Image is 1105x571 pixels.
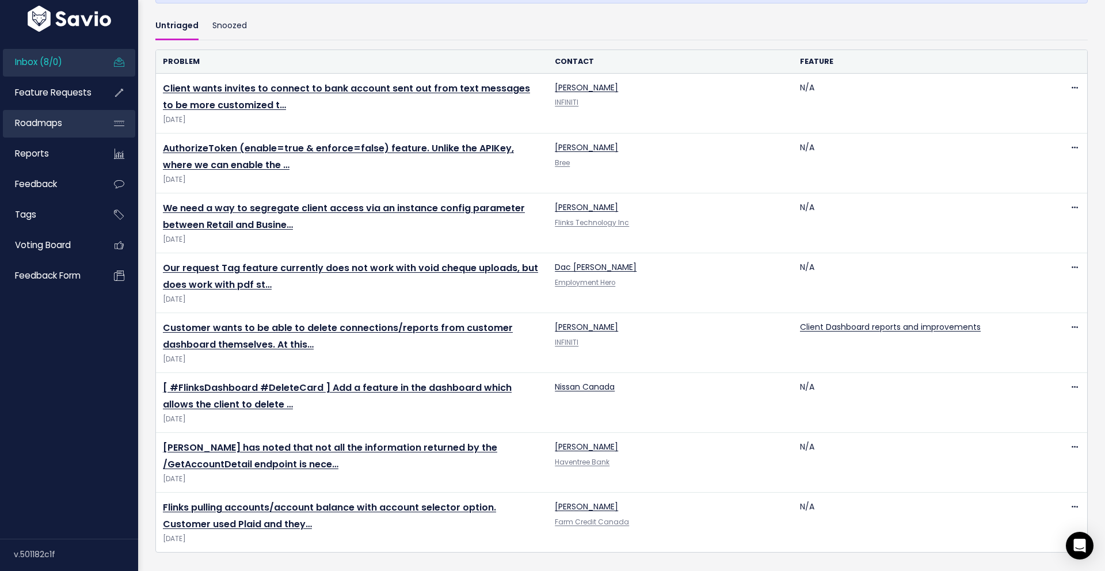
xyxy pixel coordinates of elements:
span: Voting Board [15,239,71,251]
a: Nissan Canada [555,381,615,393]
a: Customer wants to be able to delete connections/reports from customer dashboard themselves. At this… [163,321,513,351]
a: [PERSON_NAME] [555,142,618,153]
a: Employment Hero [555,278,615,287]
a: Flinks pulling accounts/account balance with account selector option. Customer used Plaid and they… [163,501,496,531]
th: Contact [548,50,793,74]
td: N/A [793,134,1038,193]
a: Roadmaps [3,110,96,136]
img: logo-white.9d6f32f41409.svg [25,6,114,32]
span: [DATE] [163,234,541,246]
td: N/A [793,433,1038,493]
a: Voting Board [3,232,96,258]
td: N/A [793,493,1038,553]
a: [PERSON_NAME] [555,321,618,333]
a: Tags [3,201,96,228]
ul: Filter feature requests [155,13,1088,40]
span: [DATE] [163,174,541,186]
a: INFINITI [555,98,578,107]
a: Feedback form [3,262,96,289]
a: Farm Credit Canada [555,517,629,527]
a: Client Dashboard reports and improvements [800,321,981,333]
a: Feedback [3,171,96,197]
th: Problem [156,50,548,74]
a: Haventree Bank [555,458,609,467]
a: Flinks Technology Inc [555,218,629,227]
a: Client wants invites to connect to bank account sent out from text messages to be more customized t… [163,82,530,112]
a: Feature Requests [3,79,96,106]
a: INFINITI [555,338,578,347]
td: N/A [793,373,1038,433]
a: Our request Tag feature currently does not work with void cheque uploads, but does work with pdf st… [163,261,538,291]
span: Roadmaps [15,117,62,129]
span: Inbox (8/0) [15,56,62,68]
a: [PERSON_NAME] [555,201,618,213]
span: [DATE] [163,353,541,366]
a: [ #FlinksDashboard #DeleteCard ] Add a feature in the dashboard which allows the client to delete … [163,381,512,411]
td: N/A [793,253,1038,313]
a: AuthorizeToken (enable=true & enforce=false) feature. Unlike the APIKey, where we can enable the … [163,142,514,172]
a: Snoozed [212,13,247,40]
span: [DATE] [163,413,541,425]
span: Feedback [15,178,57,190]
a: Inbox (8/0) [3,49,96,75]
span: [DATE] [163,294,541,306]
a: Untriaged [155,13,199,40]
span: Feedback form [15,269,81,281]
span: Reports [15,147,49,159]
th: Feature [793,50,1038,74]
a: [PERSON_NAME] [555,82,618,93]
td: N/A [793,74,1038,134]
span: [DATE] [163,473,541,485]
a: [PERSON_NAME] [555,441,618,452]
a: Dac [PERSON_NAME] [555,261,637,273]
a: We need a way to segregate client access via an instance config parameter between Retail and Busine… [163,201,525,231]
td: N/A [793,193,1038,253]
span: Feature Requests [15,86,92,98]
a: [PERSON_NAME] [555,501,618,512]
div: Open Intercom Messenger [1066,532,1093,559]
span: Tags [15,208,36,220]
a: [PERSON_NAME] has noted that not all the information returned by the /GetAccountDetail endpoint i... [163,441,497,471]
a: Reports [3,140,96,167]
a: Bree [555,158,570,168]
span: [DATE] [163,114,541,126]
span: [DATE] [163,533,541,545]
div: v.501182c1f [14,539,138,569]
